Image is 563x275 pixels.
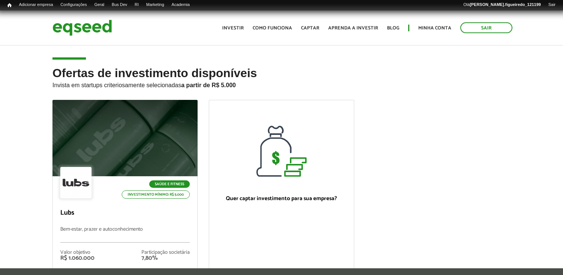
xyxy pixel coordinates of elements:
[141,250,190,255] div: Participação societária
[544,2,559,8] a: Sair
[149,180,190,188] p: Saúde e Fitness
[52,67,511,100] h2: Ofertas de investimento disponíveis
[418,26,451,31] a: Minha conta
[253,26,292,31] a: Como funciona
[57,2,91,8] a: Configurações
[470,2,541,7] strong: [PERSON_NAME].figueiredo_121199
[122,190,190,199] p: Investimento mínimo: R$ 5.000
[4,2,15,9] a: Início
[60,209,190,217] p: Lubs
[181,82,236,88] strong: a partir de R$ 5.000
[60,255,95,261] div: R$ 1.060.000
[131,2,143,8] a: RI
[108,2,131,8] a: Bus Dev
[15,2,57,8] a: Adicionar empresa
[60,250,95,255] div: Valor objetivo
[52,80,511,89] p: Invista em startups criteriosamente selecionadas
[460,2,544,8] a: Olá[PERSON_NAME].figueiredo_121199
[141,255,190,261] div: 7,80%
[90,2,108,8] a: Geral
[387,26,399,31] a: Blog
[168,2,193,8] a: Academia
[222,26,244,31] a: Investir
[52,18,112,38] img: EqSeed
[328,26,378,31] a: Aprenda a investir
[60,227,190,243] p: Bem-estar, prazer e autoconhecimento
[7,3,12,8] span: Início
[143,2,168,8] a: Marketing
[301,26,319,31] a: Captar
[217,195,346,202] p: Quer captar investimento para sua empresa?
[460,22,512,33] a: Sair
